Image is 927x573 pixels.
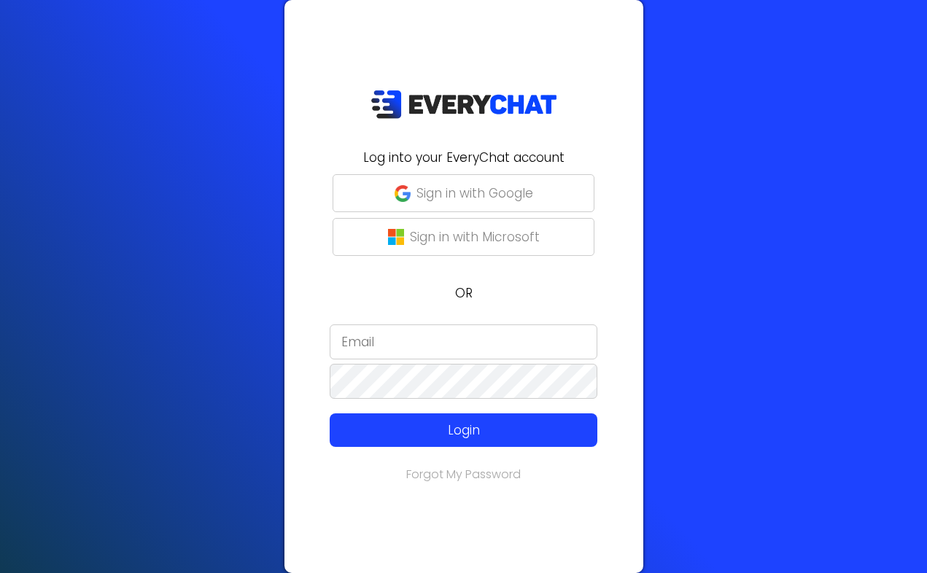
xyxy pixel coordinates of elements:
img: EveryChat_logo_dark.png [371,90,557,120]
p: Login [357,421,570,440]
img: google-g.png [395,185,411,201]
p: Sign in with Google [416,184,533,203]
input: Email [330,324,597,359]
button: Sign in with Microsoft [333,218,594,256]
h2: Log into your EveryChat account [293,148,635,167]
button: Sign in with Google [333,174,594,212]
p: OR [293,284,635,303]
a: Forgot My Password [406,466,521,483]
p: Sign in with Microsoft [410,227,540,246]
img: microsoft-logo.png [388,229,404,245]
button: Login [330,413,597,447]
